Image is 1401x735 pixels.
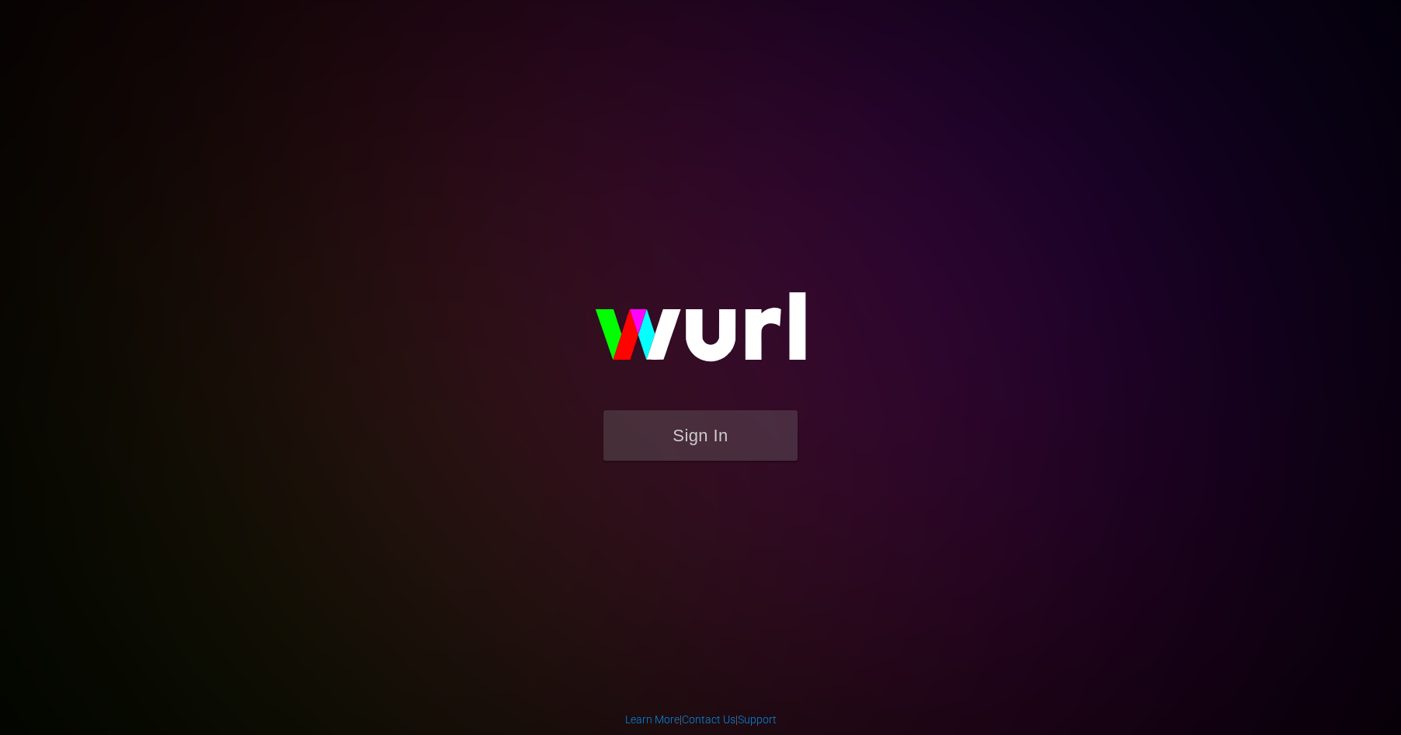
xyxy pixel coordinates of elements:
img: wurl-logo-on-black-223613ac3d8ba8fe6dc639794a292ebdb59501304c7dfd60c99c58986ef67473.svg [545,259,856,409]
a: Contact Us [682,713,735,726]
button: Sign In [603,410,798,461]
a: Support [738,713,777,726]
div: | | [625,712,777,727]
a: Learn More [625,713,680,726]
